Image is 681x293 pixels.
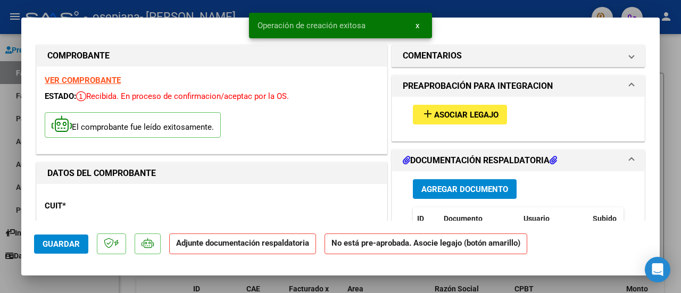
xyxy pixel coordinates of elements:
mat-expansion-panel-header: COMENTARIOS [392,45,644,66]
a: VER COMPROBANTE [45,76,121,85]
span: Recibida. En proceso de confirmacion/aceptac por la OS. [76,91,289,101]
span: Guardar [43,239,80,249]
mat-expansion-panel-header: DOCUMENTACIÓN RESPALDATORIA [392,150,644,171]
strong: DATOS DEL COMPROBANTE [47,168,156,178]
span: Usuario [524,214,550,223]
span: Subido [593,214,617,223]
strong: Adjunte documentación respaldatoria [176,238,309,248]
span: Agregar Documento [421,185,508,194]
button: x [407,16,428,35]
datatable-header-cell: Documento [439,207,519,230]
span: Asociar Legajo [434,110,499,120]
h1: DOCUMENTACIÓN RESPALDATORIA [403,154,557,167]
button: Asociar Legajo [413,105,507,124]
div: PREAPROBACIÓN PARA INTEGRACION [392,97,644,141]
h1: PREAPROBACIÓN PARA INTEGRACION [403,80,553,93]
p: El comprobante fue leído exitosamente. [45,112,221,138]
span: Documento [444,214,483,223]
button: Agregar Documento [413,179,517,199]
span: ID [417,214,424,223]
datatable-header-cell: ID [413,207,439,230]
span: ESTADO: [45,91,76,101]
span: Operación de creación exitosa [258,20,366,31]
mat-icon: add [421,107,434,120]
h1: COMENTARIOS [403,49,462,62]
button: Guardar [34,235,88,254]
mat-expansion-panel-header: PREAPROBACIÓN PARA INTEGRACION [392,76,644,97]
div: Open Intercom Messenger [645,257,670,282]
datatable-header-cell: Usuario [519,207,588,230]
datatable-header-cell: Subido [588,207,642,230]
strong: No está pre-aprobada. Asocie legajo (botón amarillo) [325,233,527,254]
span: x [416,21,419,30]
strong: COMPROBANTE [47,51,110,61]
p: CUIT [45,200,145,212]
